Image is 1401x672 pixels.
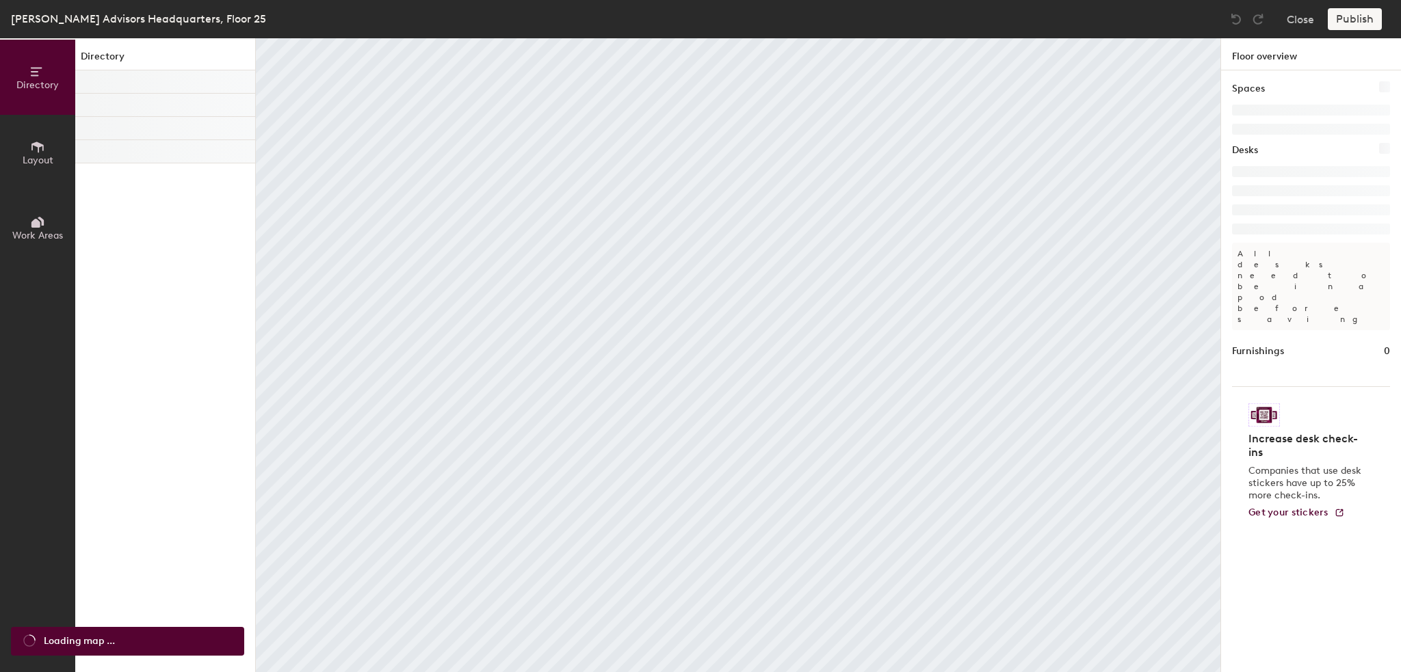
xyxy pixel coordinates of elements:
h1: Furnishings [1232,344,1284,359]
h1: Spaces [1232,81,1265,96]
h1: Directory [75,49,255,70]
h1: Floor overview [1221,38,1401,70]
a: Get your stickers [1248,507,1345,519]
h1: 0 [1384,344,1390,359]
h4: Increase desk check-ins [1248,432,1365,459]
span: Loading map ... [44,634,115,649]
img: Redo [1251,12,1265,26]
canvas: Map [256,38,1220,672]
div: [PERSON_NAME] Advisors Headquarters, Floor 25 [11,10,266,27]
button: Close [1287,8,1314,30]
img: Undo [1229,12,1243,26]
p: Companies that use desk stickers have up to 25% more check-ins. [1248,465,1365,502]
span: Get your stickers [1248,507,1328,518]
span: Directory [16,79,59,91]
p: All desks need to be in a pod before saving [1232,243,1390,330]
h1: Desks [1232,143,1258,158]
img: Sticker logo [1248,403,1280,427]
span: Layout [23,154,53,166]
span: Work Areas [12,230,63,241]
